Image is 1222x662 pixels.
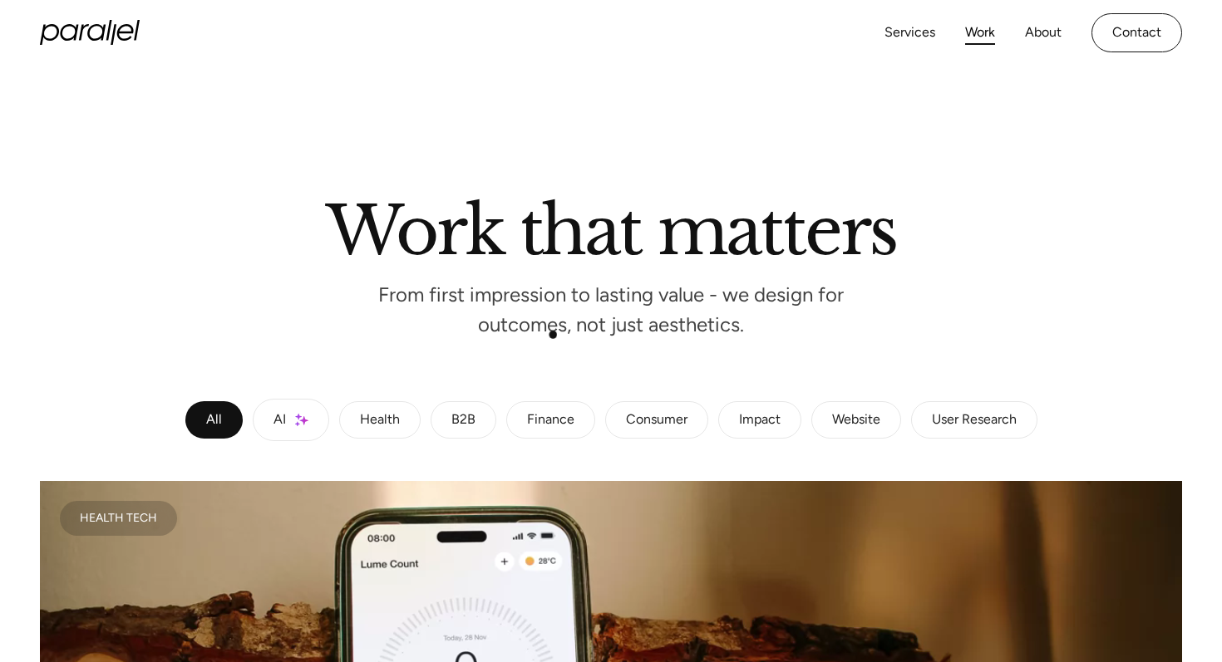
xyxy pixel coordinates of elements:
[1091,13,1182,52] a: Contact
[932,415,1017,425] div: User Research
[137,199,1085,255] h2: Work that matters
[80,514,157,522] div: Health Tech
[206,415,222,425] div: All
[360,415,400,425] div: Health
[832,415,880,425] div: Website
[527,415,574,425] div: Finance
[626,415,687,425] div: Consumer
[965,21,995,45] a: Work
[362,288,860,332] p: From first impression to lasting value - we design for outcomes, not just aesthetics.
[451,415,475,425] div: B2B
[273,415,286,425] div: AI
[739,415,781,425] div: Impact
[1025,21,1062,45] a: About
[884,21,935,45] a: Services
